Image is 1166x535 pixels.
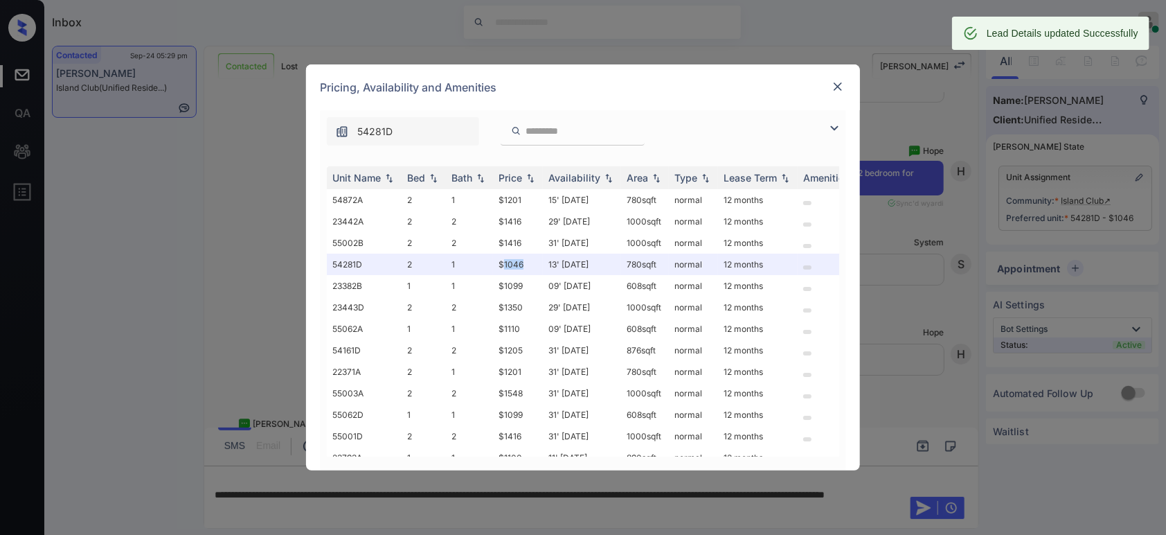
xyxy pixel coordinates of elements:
td: 2 [446,297,493,318]
td: 54872A [327,189,402,211]
img: icon-zuma [826,120,843,137]
td: normal [669,361,718,383]
img: sorting [427,173,440,183]
td: 31' [DATE] [543,383,621,404]
div: Area [627,172,648,184]
img: sorting [382,173,396,183]
td: 1 [446,254,493,275]
td: 1 [446,189,493,211]
td: normal [669,297,718,318]
td: 608 sqft [621,275,669,297]
td: $1548 [493,383,543,404]
td: 12 months [718,340,798,361]
td: 12 months [718,232,798,254]
td: 2 [402,340,446,361]
img: sorting [699,173,712,183]
td: 1 [446,318,493,340]
td: 1 [402,447,446,468]
td: 55062A [327,318,402,340]
td: 2 [446,426,493,447]
td: normal [669,232,718,254]
td: 12 months [718,189,798,211]
td: 1000 sqft [621,232,669,254]
td: $1416 [493,232,543,254]
td: 780 sqft [621,254,669,275]
td: $1205 [493,340,543,361]
td: 2 [402,254,446,275]
td: 12 months [718,254,798,275]
td: 55002B [327,232,402,254]
td: 2 [446,383,493,404]
td: normal [669,275,718,297]
td: 15' [DATE] [543,189,621,211]
td: normal [669,189,718,211]
td: 55003A [327,383,402,404]
div: Type [674,172,697,184]
td: $1201 [493,189,543,211]
td: $1099 [493,275,543,297]
td: 23443D [327,297,402,318]
td: 1000 sqft [621,383,669,404]
td: 31' [DATE] [543,232,621,254]
div: Lead Details updated Successfully [987,21,1138,46]
td: 12 months [718,211,798,232]
div: Pricing, Availability and Amenities [306,64,860,110]
td: 54161D [327,340,402,361]
img: sorting [523,173,537,183]
div: Price [499,172,522,184]
td: 1 [446,361,493,383]
td: 12 months [718,383,798,404]
td: 2 [402,361,446,383]
td: 23442A [327,211,402,232]
span: 54281D [357,124,393,139]
td: 09' [DATE] [543,318,621,340]
td: 876 sqft [621,340,669,361]
td: $1099 [493,404,543,426]
td: 12 months [718,297,798,318]
td: normal [669,254,718,275]
td: normal [669,340,718,361]
td: $1201 [493,361,543,383]
td: 55001D [327,426,402,447]
td: 2 [446,340,493,361]
td: $1110 [493,318,543,340]
td: 890 sqft [621,447,669,468]
td: 1 [446,404,493,426]
td: 2 [402,189,446,211]
td: 2 [402,232,446,254]
td: 13' [DATE] [543,254,621,275]
td: 11' [DATE] [543,447,621,468]
td: 1 [402,318,446,340]
td: 31' [DATE] [543,426,621,447]
td: normal [669,447,718,468]
img: sorting [602,173,616,183]
td: 1 [446,447,493,468]
td: 1 [402,275,446,297]
td: 1 [446,275,493,297]
td: 1 [402,404,446,426]
div: Bed [407,172,425,184]
td: 09' [DATE] [543,275,621,297]
img: sorting [474,173,487,183]
img: sorting [649,173,663,183]
td: 2 [402,211,446,232]
td: $1416 [493,426,543,447]
td: 608 sqft [621,404,669,426]
div: Amenities [803,172,850,184]
td: 1000 sqft [621,211,669,232]
td: 780 sqft [621,361,669,383]
td: 1000 sqft [621,297,669,318]
td: 12 months [718,447,798,468]
img: close [831,80,845,94]
img: icon-zuma [511,125,521,137]
td: 2 [402,297,446,318]
td: 29' [DATE] [543,297,621,318]
td: 29' [DATE] [543,211,621,232]
td: 22371A [327,361,402,383]
td: normal [669,426,718,447]
td: 2 [446,211,493,232]
td: 1000 sqft [621,426,669,447]
td: 12 months [718,275,798,297]
div: Availability [548,172,600,184]
td: normal [669,404,718,426]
